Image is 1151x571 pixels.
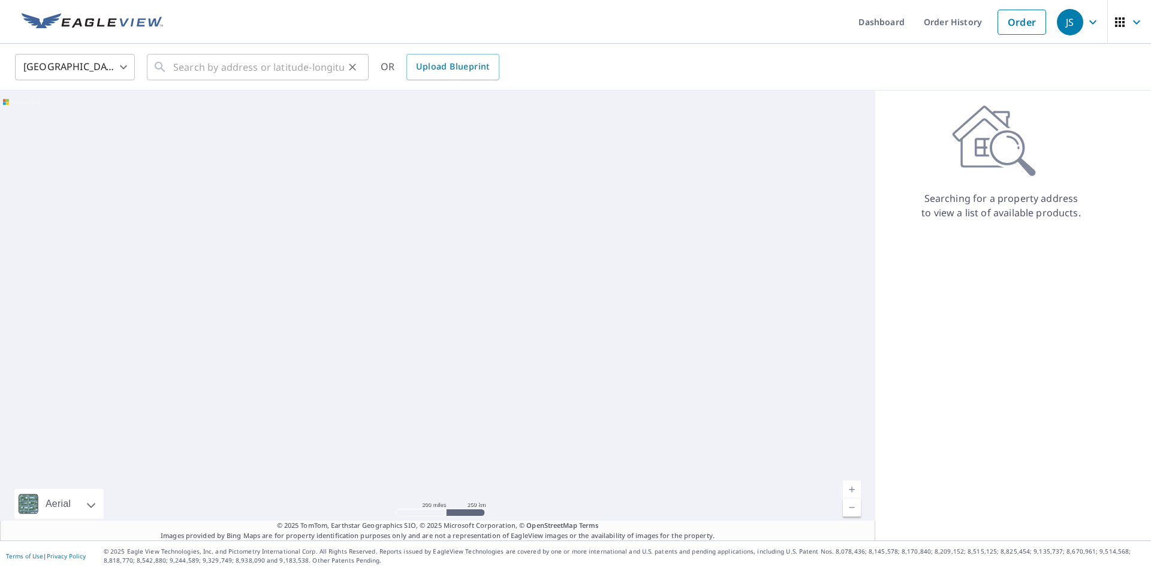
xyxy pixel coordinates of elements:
a: Terms [579,521,599,530]
span: Upload Blueprint [416,59,489,74]
input: Search by address or latitude-longitude [173,50,344,84]
div: Aerial [42,489,74,519]
p: Searching for a property address to view a list of available products. [921,191,1081,220]
a: Current Level 5, Zoom Out [843,499,861,516]
a: Order [998,10,1046,35]
a: Terms of Use [6,552,43,560]
a: OpenStreetMap [526,521,577,530]
div: OR [381,54,499,80]
div: [GEOGRAPHIC_DATA] [15,50,135,84]
button: Clear [344,59,361,75]
p: | [6,552,86,560]
span: © 2025 TomTom, Earthstar Geographics SIO, © 2025 Microsoft Corporation, © [277,521,599,531]
a: Current Level 5, Zoom In [843,481,861,499]
div: JS [1057,9,1083,35]
a: Upload Blueprint [406,54,499,80]
p: © 2025 Eagle View Technologies, Inc. and Pictometry International Corp. All Rights Reserved. Repo... [104,547,1145,565]
img: EV Logo [22,13,163,31]
a: Privacy Policy [47,552,86,560]
div: Aerial [14,489,104,519]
